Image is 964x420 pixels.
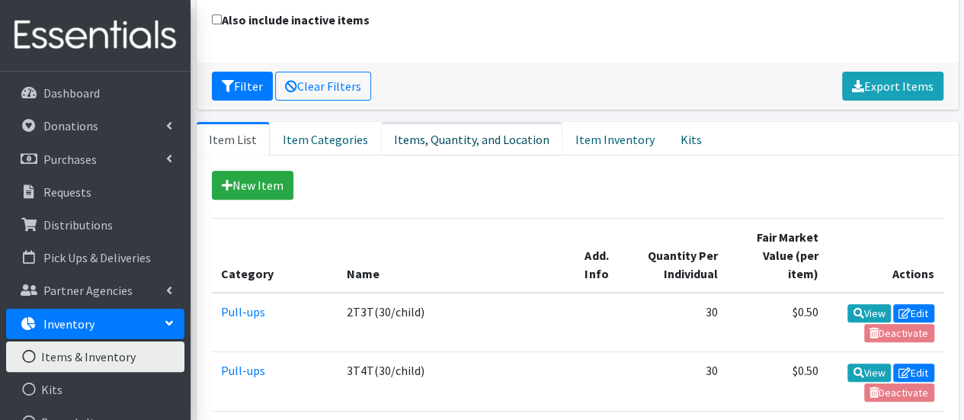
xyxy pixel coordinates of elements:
[212,11,370,29] label: Also include inactive items
[221,304,265,319] a: Pull-ups
[893,364,934,382] a: Edit
[6,177,184,207] a: Requests
[727,352,828,411] td: $0.50
[197,122,270,155] a: Item List
[6,341,184,372] a: Items & Inventory
[43,118,98,133] p: Donations
[212,219,338,293] th: Category
[270,122,381,155] a: Item Categories
[43,217,113,232] p: Distributions
[43,152,97,167] p: Purchases
[627,219,727,293] th: Quantity Per Individual
[212,72,273,101] button: Filter
[43,283,133,298] p: Partner Agencies
[6,78,184,108] a: Dashboard
[6,275,184,306] a: Partner Agencies
[847,364,891,382] a: View
[827,219,943,293] th: Actions
[842,72,943,101] a: Export Items
[627,293,727,352] td: 30
[668,122,715,155] a: Kits
[338,219,575,293] th: Name
[727,219,828,293] th: Fair Market Value (per item)
[562,122,668,155] a: Item Inventory
[6,10,184,61] img: HumanEssentials
[893,304,934,322] a: Edit
[6,111,184,141] a: Donations
[847,304,891,322] a: View
[212,171,293,200] a: New Item
[627,352,727,411] td: 30
[727,293,828,352] td: $0.50
[43,184,91,200] p: Requests
[6,374,184,405] a: Kits
[6,144,184,175] a: Purchases
[6,210,184,240] a: Distributions
[221,363,265,378] a: Pull-ups
[212,14,222,24] input: Also include inactive items
[275,72,371,101] a: Clear Filters
[43,85,100,101] p: Dashboard
[338,352,575,411] td: 3T4T(30/child)
[575,219,627,293] th: Add. Info
[43,250,151,265] p: Pick Ups & Deliveries
[6,242,184,273] a: Pick Ups & Deliveries
[6,309,184,339] a: Inventory
[338,293,575,352] td: 2T3T(30/child)
[381,122,562,155] a: Items, Quantity, and Location
[43,316,94,332] p: Inventory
